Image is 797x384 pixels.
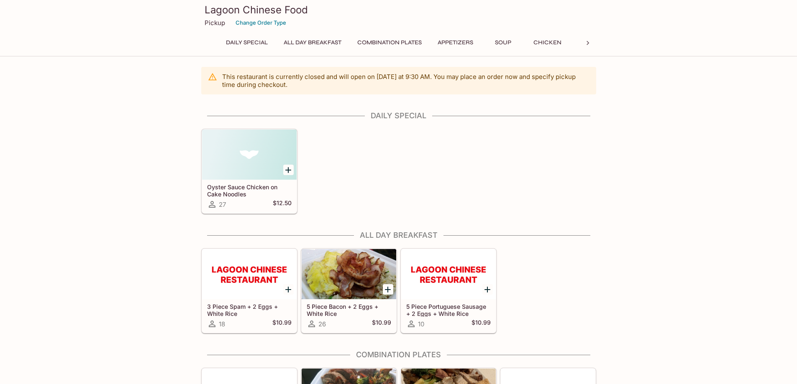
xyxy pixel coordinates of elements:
a: Oyster Sauce Chicken on Cake Noodles27$12.50 [202,129,297,214]
a: 5 Piece Portuguese Sausage + 2 Eggs + White Rice10$10.99 [401,249,496,333]
span: 27 [219,201,226,209]
h4: Daily Special [201,111,596,120]
h4: Combination Plates [201,350,596,359]
h5: 5 Piece Bacon + 2 Eggs + White Rice [307,303,391,317]
button: Daily Special [221,37,272,48]
button: Soup [484,37,522,48]
a: 3 Piece Spam + 2 Eggs + White Rice18$10.99 [202,249,297,333]
p: Pickup [205,19,225,27]
span: 26 [318,320,326,328]
button: Beef [573,37,611,48]
div: Oyster Sauce Chicken on Cake Noodles [202,130,297,180]
div: 5 Piece Bacon + 2 Eggs + White Rice [302,249,396,299]
div: 3 Piece Spam + 2 Eggs + White Rice [202,249,297,299]
button: Change Order Type [232,16,290,29]
h3: Lagoon Chinese Food [205,3,593,16]
h4: All Day Breakfast [201,231,596,240]
button: Appetizers [433,37,478,48]
h5: $12.50 [273,199,292,209]
a: 5 Piece Bacon + 2 Eggs + White Rice26$10.99 [301,249,397,333]
h5: $10.99 [472,319,491,329]
h5: $10.99 [272,319,292,329]
h5: $10.99 [372,319,391,329]
button: Add Oyster Sauce Chicken on Cake Noodles [283,165,294,175]
span: 10 [418,320,424,328]
p: This restaurant is currently closed and will open on [DATE] at 9:30 AM . You may place an order n... [222,73,589,89]
h5: 3 Piece Spam + 2 Eggs + White Rice [207,303,292,317]
button: Add 5 Piece Bacon + 2 Eggs + White Rice [383,284,393,295]
button: Chicken [529,37,566,48]
button: Combination Plates [353,37,426,48]
h5: 5 Piece Portuguese Sausage + 2 Eggs + White Rice [406,303,491,317]
h5: Oyster Sauce Chicken on Cake Noodles [207,183,292,197]
span: 18 [219,320,225,328]
button: All Day Breakfast [279,37,346,48]
button: Add 3 Piece Spam + 2 Eggs + White Rice [283,284,294,295]
button: Add 5 Piece Portuguese Sausage + 2 Eggs + White Rice [482,284,493,295]
div: 5 Piece Portuguese Sausage + 2 Eggs + White Rice [401,249,496,299]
